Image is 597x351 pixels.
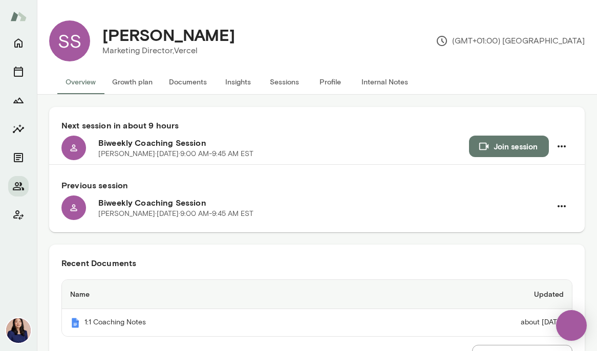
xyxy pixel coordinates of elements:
[98,137,469,149] h6: Biweekly Coaching Session
[61,179,572,191] h6: Previous session
[62,280,372,309] th: Name
[61,119,572,131] h6: Next session in about 9 hours
[469,136,549,157] button: Join session
[10,7,27,26] img: Mento
[49,20,90,61] div: SS
[372,309,572,336] td: about [DATE]
[8,176,29,196] button: Members
[215,70,261,94] button: Insights
[57,70,104,94] button: Overview
[436,35,585,47] p: (GMT+01:00) [GEOGRAPHIC_DATA]
[62,309,372,336] th: 1:1 Coaching Notes
[8,205,29,225] button: Client app
[353,70,416,94] button: Internal Notes
[8,119,29,139] button: Insights
[102,25,235,45] h4: [PERSON_NAME]
[261,70,307,94] button: Sessions
[372,280,572,309] th: Updated
[98,209,253,219] p: [PERSON_NAME] · [DATE] · 9:00 AM-9:45 AM EST
[6,318,31,343] img: Leah Kim
[8,33,29,53] button: Home
[307,70,353,94] button: Profile
[98,149,253,159] p: [PERSON_NAME] · [DATE] · 9:00 AM-9:45 AM EST
[8,147,29,168] button: Documents
[8,90,29,111] button: Growth Plan
[70,318,80,328] img: Mento | Coaching sessions
[102,45,235,57] p: Marketing Director, Vercel
[98,196,551,209] h6: Biweekly Coaching Session
[8,61,29,82] button: Sessions
[104,70,161,94] button: Growth plan
[61,257,572,269] h6: Recent Documents
[161,70,215,94] button: Documents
